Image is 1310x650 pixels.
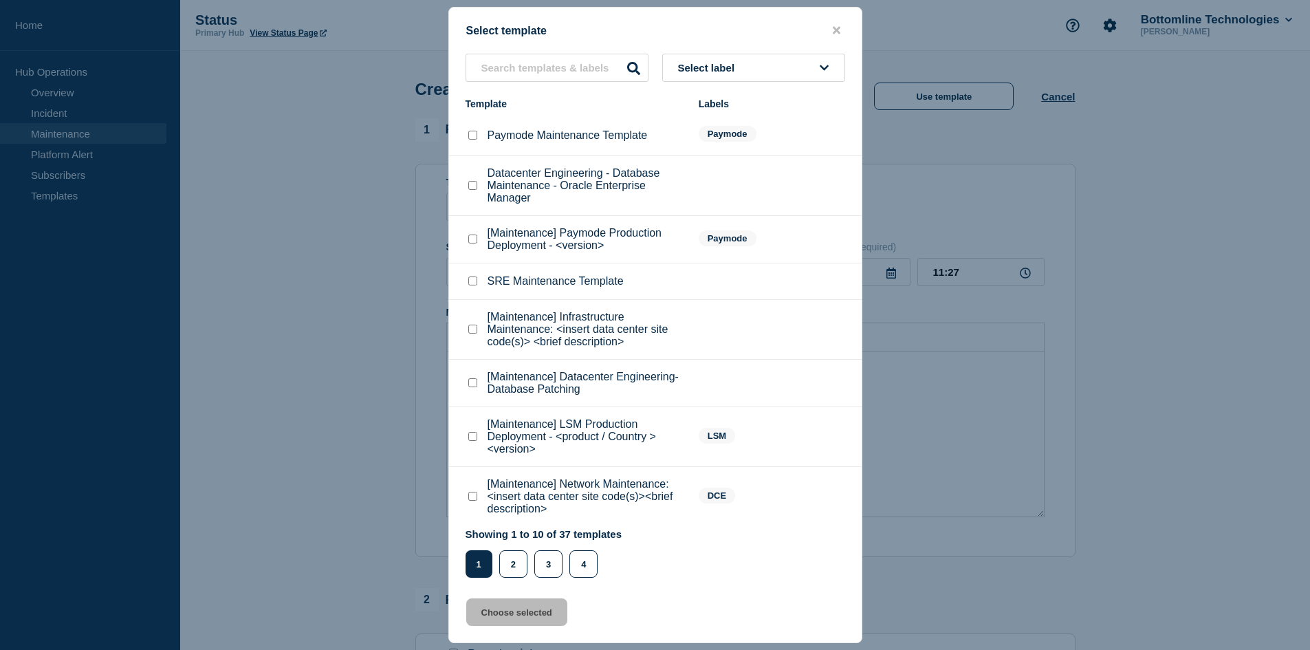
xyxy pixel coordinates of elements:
button: Select label [662,54,845,82]
span: Paymode [699,126,756,142]
input: [Maintenance] Network Maintenance: <insert data center site code(s)><brief description> checkbox [468,492,477,501]
div: Template [466,98,685,109]
input: SRE Maintenance Template checkbox [468,277,477,285]
p: SRE Maintenance Template [488,275,624,288]
p: [Maintenance] Network Maintenance: <insert data center site code(s)><brief description> [488,478,685,515]
p: Showing 1 to 10 of 37 templates [466,528,622,540]
input: [Maintenance] Infrastructure Maintenance: <insert data center site code(s)> <brief description> c... [468,325,477,334]
button: 3 [534,550,563,578]
button: 2 [499,550,527,578]
button: 1 [466,550,492,578]
p: [Maintenance] Datacenter Engineering- Database Patching [488,371,685,396]
p: [Maintenance] Paymode Production Deployment - <version> [488,227,685,252]
p: [Maintenance] LSM Production Deployment - <product / Country > <version> [488,418,685,455]
input: [Maintenance] LSM Production Deployment - <product / Country > <version> checkbox [468,432,477,441]
button: close button [829,24,844,37]
input: [Maintenance] Paymode Production Deployment - <version> checkbox [468,235,477,243]
div: Labels [699,98,845,109]
button: 4 [569,550,598,578]
span: LSM [699,428,735,444]
span: Select label [678,62,741,74]
input: Search templates & labels [466,54,648,82]
p: Paymode Maintenance Template [488,129,648,142]
p: [Maintenance] Infrastructure Maintenance: <insert data center site code(s)> <brief description> [488,311,685,348]
input: Paymode Maintenance Template checkbox [468,131,477,140]
span: Paymode [699,230,756,246]
span: DCE [699,488,735,503]
input: Datacenter Engineering - Database Maintenance - Oracle Enterprise Manager checkbox [468,181,477,190]
p: Datacenter Engineering - Database Maintenance - Oracle Enterprise Manager [488,167,685,204]
div: Select template [449,24,862,37]
button: Choose selected [466,598,567,626]
input: [Maintenance] Datacenter Engineering- Database Patching checkbox [468,378,477,387]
